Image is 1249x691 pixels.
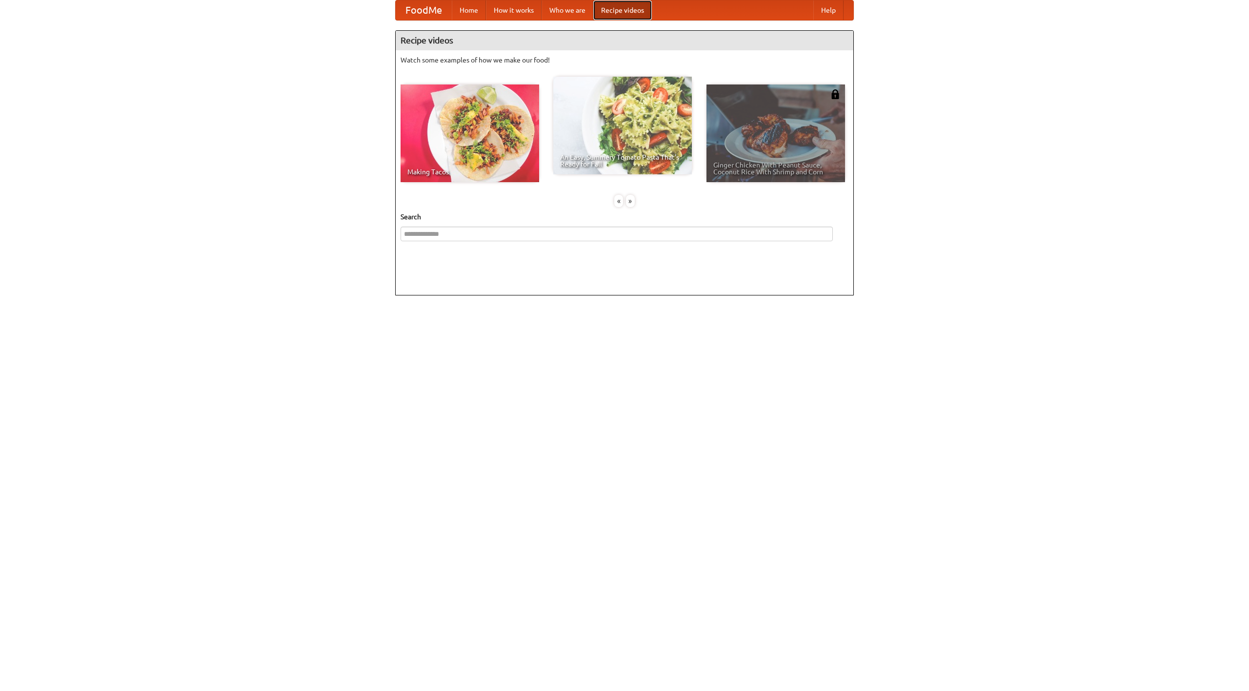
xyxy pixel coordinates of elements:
a: Home [452,0,486,20]
a: How it works [486,0,542,20]
h4: Recipe videos [396,31,853,50]
div: « [614,195,623,207]
p: Watch some examples of how we make our food! [401,55,848,65]
a: FoodMe [396,0,452,20]
h5: Search [401,212,848,222]
a: Who we are [542,0,593,20]
span: Making Tacos [407,168,532,175]
a: Help [813,0,844,20]
div: » [626,195,635,207]
a: Making Tacos [401,84,539,182]
span: An Easy, Summery Tomato Pasta That's Ready for Fall [560,154,685,168]
a: An Easy, Summery Tomato Pasta That's Ready for Fall [553,77,692,174]
img: 483408.png [830,89,840,99]
a: Recipe videos [593,0,652,20]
